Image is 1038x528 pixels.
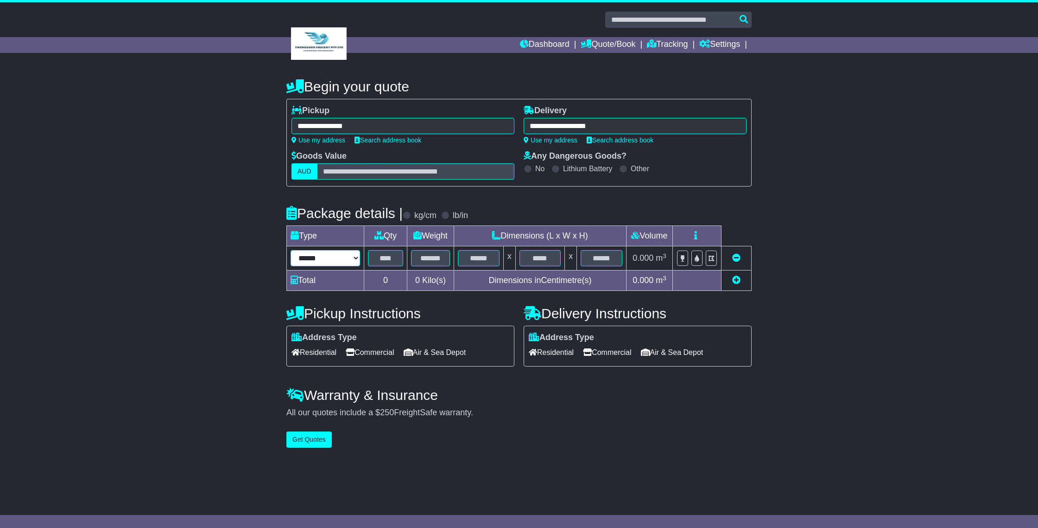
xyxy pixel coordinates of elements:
label: Other [631,164,649,173]
td: x [503,246,515,270]
label: Lithium Battery [563,164,613,173]
h4: Warranty & Insurance [286,387,752,403]
td: Type [287,226,364,246]
span: m [656,253,666,263]
span: Air & Sea Depot [404,345,466,360]
a: Dashboard [520,37,570,53]
span: 250 [380,408,394,417]
a: Search address book [354,136,421,144]
span: 0 [415,276,420,285]
a: Remove this item [732,253,741,263]
label: Delivery [524,106,567,116]
td: Total [287,270,364,291]
a: Add new item [732,276,741,285]
h4: Delivery Instructions [524,306,752,321]
td: Weight [407,226,454,246]
a: Search address book [587,136,653,144]
label: kg/cm [414,211,437,221]
td: Dimensions (L x W x H) [454,226,626,246]
label: No [535,164,544,173]
label: AUD [291,163,317,180]
td: 0 [364,270,407,291]
span: Commercial [346,345,394,360]
sup: 3 [663,252,666,259]
button: Get Quotes [286,431,332,448]
label: Address Type [529,333,594,343]
sup: 3 [663,275,666,282]
h4: Begin your quote [286,79,752,94]
span: m [656,276,666,285]
a: Quote/Book [581,37,635,53]
label: Goods Value [291,151,347,161]
td: x [565,246,577,270]
td: Dimensions in Centimetre(s) [454,270,626,291]
a: Settings [699,37,740,53]
td: Kilo(s) [407,270,454,291]
td: Qty [364,226,407,246]
span: 0.000 [633,253,653,263]
label: Address Type [291,333,357,343]
span: Commercial [583,345,631,360]
h4: Pickup Instructions [286,306,514,321]
label: Pickup [291,106,329,116]
span: Air & Sea Depot [641,345,703,360]
div: All our quotes include a $ FreightSafe warranty. [286,408,752,418]
span: 0.000 [633,276,653,285]
a: Use my address [291,136,345,144]
label: lb/in [453,211,468,221]
span: Residential [529,345,574,360]
span: Residential [291,345,336,360]
a: Tracking [647,37,688,53]
label: Any Dangerous Goods? [524,151,627,161]
td: Volume [626,226,672,246]
h4: Package details | [286,206,403,221]
a: Use my address [524,136,577,144]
